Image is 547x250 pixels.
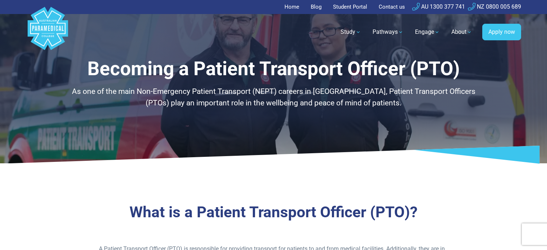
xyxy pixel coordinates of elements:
a: Engage [411,22,444,42]
h3: What is a Patient Transport Officer (PTO)? [63,203,484,222]
a: Pathways [368,22,408,42]
a: About [447,22,477,42]
h1: Becoming a Patient Transport Officer (PTO) [63,58,484,80]
a: Study [336,22,365,42]
p: As one of the main Non-Emergency Patient Transport (NEPT) careers in [GEOGRAPHIC_DATA], Patient T... [63,86,484,109]
a: Australian Paramedical College [26,14,69,50]
a: AU 1300 377 741 [412,3,465,10]
a: NZ 0800 005 689 [468,3,521,10]
a: Apply now [482,24,521,40]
